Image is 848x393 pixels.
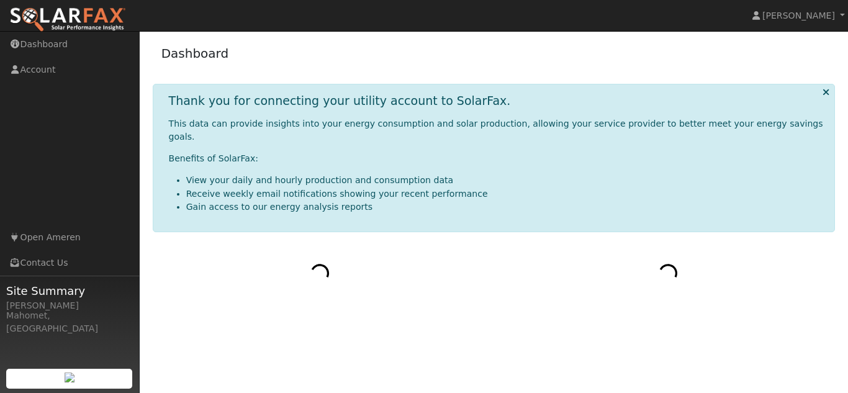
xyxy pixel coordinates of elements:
[186,201,825,214] li: Gain access to our energy analysis reports
[65,373,74,382] img: retrieve
[762,11,835,20] span: [PERSON_NAME]
[6,282,133,299] span: Site Summary
[9,7,126,33] img: SolarFax
[186,187,825,201] li: Receive weekly email notifications showing your recent performance
[6,299,133,312] div: [PERSON_NAME]
[6,309,133,335] div: Mahomet, [GEOGRAPHIC_DATA]
[169,94,511,108] h1: Thank you for connecting your utility account to SolarFax.
[161,46,229,61] a: Dashboard
[186,174,825,187] li: View your daily and hourly production and consumption data
[169,152,825,165] p: Benefits of SolarFax:
[169,119,823,142] span: This data can provide insights into your energy consumption and solar production, allowing your s...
